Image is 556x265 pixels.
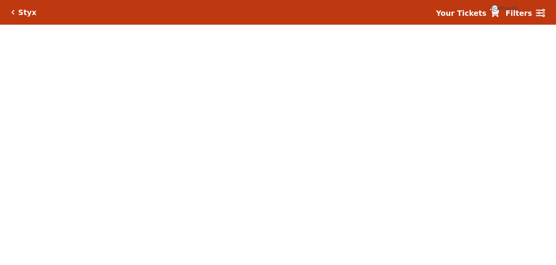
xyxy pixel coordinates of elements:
[491,5,498,12] span: {{cartCount}}
[436,9,486,17] strong: Your Tickets
[505,8,545,19] a: Filters
[11,10,15,15] a: Click here to go back to filters
[505,9,532,17] strong: Filters
[436,8,499,19] a: Your Tickets {{cartCount}}
[18,8,36,17] h5: Styx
